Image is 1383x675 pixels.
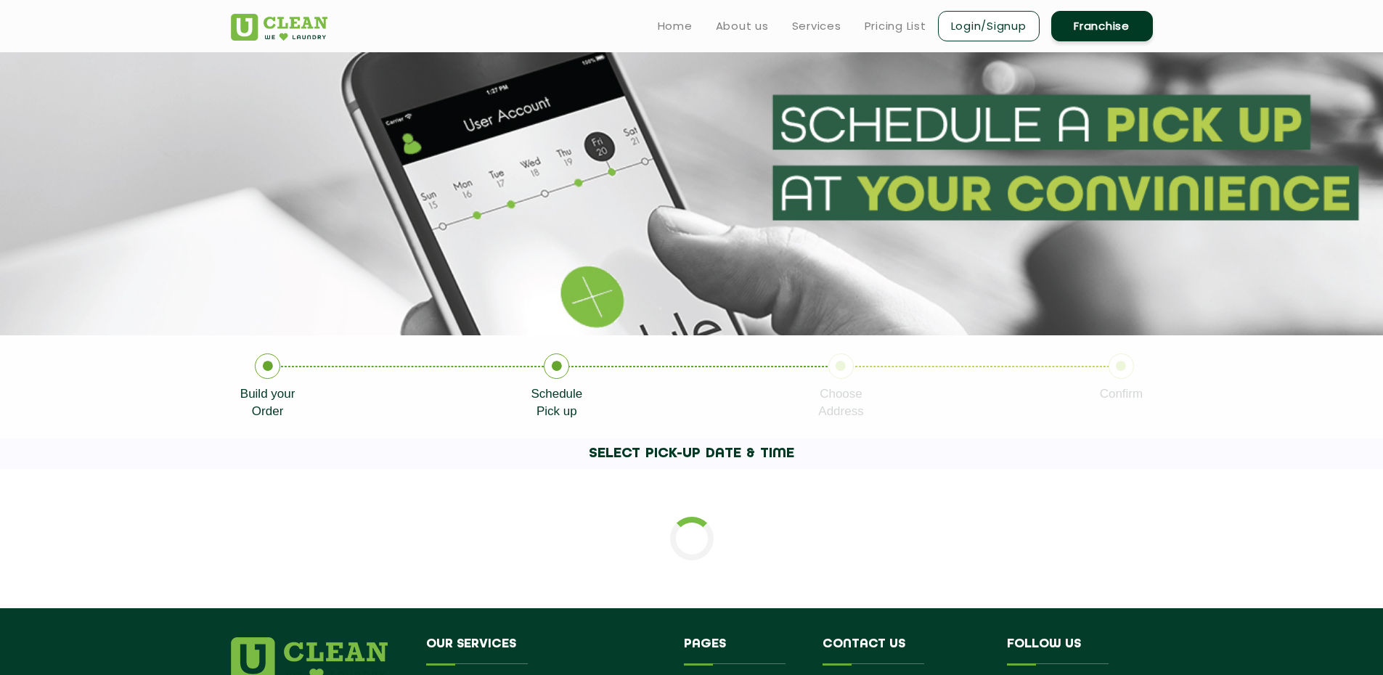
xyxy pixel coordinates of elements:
h4: Our Services [426,637,663,665]
h1: SELECT PICK-UP DATE & TIME [139,438,1245,469]
p: Choose Address [818,385,863,420]
p: Schedule Pick up [531,385,582,420]
a: About us [716,17,769,35]
h4: Contact us [823,637,985,665]
h4: Follow us [1007,637,1135,665]
img: UClean Laundry and Dry Cleaning [231,14,327,41]
a: Services [792,17,841,35]
a: Home [658,17,693,35]
a: Pricing List [865,17,926,35]
p: Build your Order [240,385,295,420]
a: Login/Signup [938,11,1040,41]
p: Confirm [1100,385,1143,403]
a: Franchise [1051,11,1153,41]
h4: Pages [684,637,801,665]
